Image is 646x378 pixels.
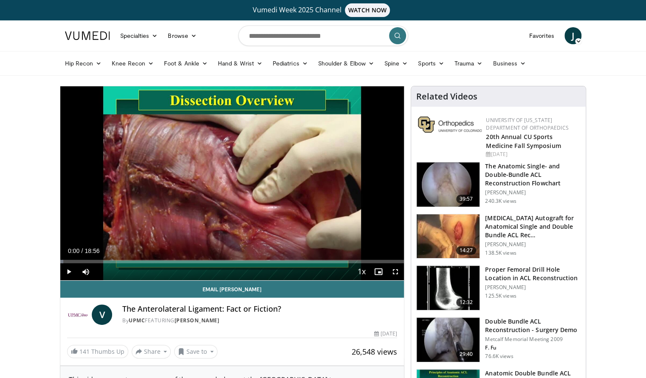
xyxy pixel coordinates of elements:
a: University of [US_STATE] Department of Orthopaedics [486,117,568,131]
a: UPMC [129,317,145,324]
button: Save to [174,345,217,358]
img: Fu_0_3.png.150x105_q85_crop-smart_upscale.jpg [417,162,480,207]
a: Foot & Ankle [159,55,213,72]
a: Sports [413,55,449,72]
a: Email [PERSON_NAME] [60,281,404,298]
img: 355603a8-37da-49b6-856f-e00d7e9307d3.png.150x105_q85_autocrop_double_scale_upscale_version-0.2.png [418,117,482,133]
p: 138.5K views [485,250,516,256]
span: / [82,247,83,254]
a: Hand & Wrist [213,55,268,72]
span: 39:57 [456,195,477,203]
h3: Proper Femoral Drill Hole Location in ACL Reconstruction [485,265,581,282]
p: Metcalf Memorial Meeting 2009 [485,336,581,343]
img: VuMedi Logo [65,31,110,40]
a: 39:57 The Anatomic Single- and Double-Bundle ACL Reconstruction Flowchart [PERSON_NAME] 240.3K views [416,162,581,207]
span: 0:00 [68,247,79,254]
span: 29:40 [456,350,477,358]
img: Title_01_100001165_3.jpg.150x105_q85_crop-smart_upscale.jpg [417,266,480,310]
button: Playback Rate [353,263,370,280]
a: Hip Recon [60,55,107,72]
span: 12:32 [456,298,477,307]
a: Spine [379,55,413,72]
span: 18:56 [85,247,99,254]
h3: The Anatomic Single- and Double-Bundle ACL Reconstruction Flowchart [485,162,581,188]
p: 76.6K views [485,353,513,360]
button: Fullscreen [387,263,404,280]
a: [PERSON_NAME] [175,317,220,324]
a: Favorites [524,27,559,44]
h3: Double Bundle ACL Reconstruction - Surgery Demo [485,317,581,334]
a: Pediatrics [268,55,313,72]
h3: [MEDICAL_DATA] Autograft for Anatomical Single and Double Bundle ACL Rec… [485,214,581,239]
a: Business [488,55,531,72]
img: 281064_0003_1.png.150x105_q85_crop-smart_upscale.jpg [417,214,480,259]
div: By FEATURING [122,317,397,324]
a: 141 Thumbs Up [67,345,128,358]
button: Enable picture-in-picture mode [370,263,387,280]
a: Specialties [115,27,163,44]
p: [PERSON_NAME] [485,189,581,196]
p: F. Fu [485,344,581,351]
button: Mute [77,263,94,280]
p: 125.5K views [485,293,516,299]
h4: The Anterolateral Ligament: Fact or Fiction? [122,304,397,314]
img: UPMC [67,304,89,325]
div: [DATE] [374,330,397,338]
h4: Related Videos [416,91,477,102]
a: J [564,27,581,44]
span: 26,548 views [352,347,397,357]
div: [DATE] [486,151,579,158]
a: 20th Annual CU Sports Medicine Fall Symposium [486,133,561,150]
a: Trauma [449,55,488,72]
span: 141 [79,347,90,355]
video-js: Video Player [60,86,404,281]
input: Search topics, interventions [238,26,408,46]
a: 29:40 Double Bundle ACL Reconstruction - Surgery Demo Metcalf Memorial Meeting 2009 F. Fu 76.6K v... [416,317,581,362]
button: Play [60,263,77,280]
a: Shoulder & Elbow [313,55,379,72]
a: Knee Recon [107,55,159,72]
img: ffu_3.png.150x105_q85_crop-smart_upscale.jpg [417,318,480,362]
span: 14:27 [456,246,477,255]
a: Vumedi Week 2025 ChannelWATCH NOW [66,3,580,17]
a: V [92,304,112,325]
a: Browse [163,27,202,44]
p: [PERSON_NAME] [485,241,581,248]
div: Progress Bar [60,260,404,263]
span: WATCH NOW [345,3,390,17]
p: 240.3K views [485,198,516,205]
p: [PERSON_NAME] [485,284,581,291]
a: 12:32 Proper Femoral Drill Hole Location in ACL Reconstruction [PERSON_NAME] 125.5K views [416,265,581,310]
a: 14:27 [MEDICAL_DATA] Autograft for Anatomical Single and Double Bundle ACL Rec… [PERSON_NAME] 138... [416,214,581,259]
button: Share [132,345,171,358]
